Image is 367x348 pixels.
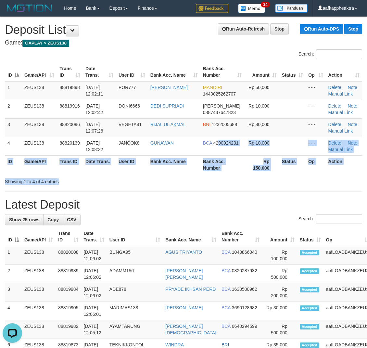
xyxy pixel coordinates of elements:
img: Button%20Memo.svg [238,4,265,13]
td: [DATE] 12:05:12 [81,320,107,339]
span: Accepted [300,324,319,329]
a: Delete [328,85,341,90]
span: 88820096 [59,122,80,127]
th: Date Trans.: activate to sort column ascending [81,227,107,246]
span: BCA [221,268,231,273]
th: Rp 150.000 [244,155,279,174]
th: User ID: activate to sort column ascending [116,63,148,81]
a: Stop [344,24,362,34]
span: POR777 [119,85,136,90]
span: Copy 1440025262707 to clipboard [203,91,236,97]
span: BCA [221,305,231,310]
td: Rp 500,000 [262,320,297,339]
a: CSV [63,214,81,225]
td: ADE878 [107,283,163,302]
td: BUNGA95 [107,246,163,265]
a: DEDI SUPRIADI [150,103,184,109]
h1: Deposit List [5,23,362,36]
td: ADAMM156 [107,265,163,283]
a: Delete [328,122,341,127]
span: [PERSON_NAME] [203,103,240,109]
th: Bank Acc. Number: activate to sort column ascending [219,227,262,246]
div: Showing 1 to 4 of 4 entries [5,176,148,185]
td: 88820008 [56,246,81,265]
span: BCA [221,324,231,329]
th: User ID [116,155,148,174]
th: User ID: activate to sort column ascending [107,227,163,246]
span: Accepted [300,305,319,311]
td: 5 [5,320,22,339]
label: Search: [298,49,362,59]
span: 88820139 [59,140,80,146]
span: MANDIRI [203,85,222,90]
span: VEGETA41 [119,122,142,127]
td: 3 [5,283,22,302]
span: [DATE] 12:02:42 [85,103,103,115]
th: ID: activate to sort column descending [5,227,22,246]
th: Op: activate to sort column ascending [306,63,325,81]
span: Show 25 rows [9,217,39,222]
img: Feedback.jpg [196,4,228,13]
td: Rp 500,000 [262,265,297,283]
th: Date Trans. [83,155,116,174]
span: 88819898 [59,85,80,90]
th: Amount: activate to sort column ascending [262,227,297,246]
td: Rp 30,000 [262,302,297,320]
th: Date Trans.: activate to sort column ascending [83,63,116,81]
th: Trans ID: activate to sort column ascending [56,227,81,246]
td: - - - [306,81,325,100]
span: Copy 1040866040 to clipboard [232,250,257,255]
span: Copy [47,217,59,222]
button: Open LiveChat chat widget [3,3,22,22]
td: 4 [5,137,22,155]
td: 88819989 [56,265,81,283]
a: Manual Link [328,128,353,134]
th: Op [306,155,325,174]
a: Show 25 rows [5,214,44,225]
img: panduan.png [275,4,308,13]
th: Bank Acc. Name: activate to sort column ascending [148,63,200,81]
th: Trans ID [57,155,83,174]
a: [PERSON_NAME][DEMOGRAPHIC_DATA] [165,324,216,335]
td: ZEUS138 [22,100,57,118]
th: ID: activate to sort column descending [5,63,22,81]
th: Amount: activate to sort column ascending [244,63,279,81]
span: Copy 6640294599 to clipboard [232,324,257,329]
td: [DATE] 12:06:02 [81,246,107,265]
td: 1 [5,246,22,265]
span: Copy 0887437647823 to clipboard [203,110,236,115]
th: Game/API [22,155,57,174]
span: Copy 3690128682 to clipboard [232,305,257,310]
h4: Game: [5,40,362,46]
span: Accepted [300,287,319,292]
a: [PERSON_NAME] [165,305,203,310]
td: ZEUS138 [22,118,57,137]
td: - - - [306,137,325,155]
td: 2 [5,265,22,283]
th: Trans ID: activate to sort column ascending [57,63,83,81]
td: [DATE] 12:06:02 [81,265,107,283]
th: Status [279,155,306,174]
input: Search: [316,214,362,224]
td: 88819905 [56,302,81,320]
img: MOTION_logo.png [5,3,54,13]
th: Bank Acc. Name [148,155,200,174]
label: Search: [298,214,362,224]
span: [DATE] 12:08:32 [85,140,103,152]
td: Rp 200,000 [262,283,297,302]
a: Manual Link [328,91,353,97]
h1: Latest Deposit [5,198,362,211]
span: DONI6666 [119,103,140,109]
span: [DATE] 12:02:11 [85,85,103,97]
td: 88819984 [56,283,81,302]
a: Run Auto-DPS [300,24,343,34]
td: [DATE] 12:06:01 [81,302,107,320]
a: Delete [328,103,341,109]
th: Action [326,155,362,174]
th: Status: activate to sort column ascending [279,63,306,81]
span: BRI [221,342,229,347]
td: AYAMTARUNG [107,320,163,339]
span: Copy 1232005688 to clipboard [212,122,237,127]
a: Manual Link [328,147,353,152]
td: ZEUS138 [22,283,56,302]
